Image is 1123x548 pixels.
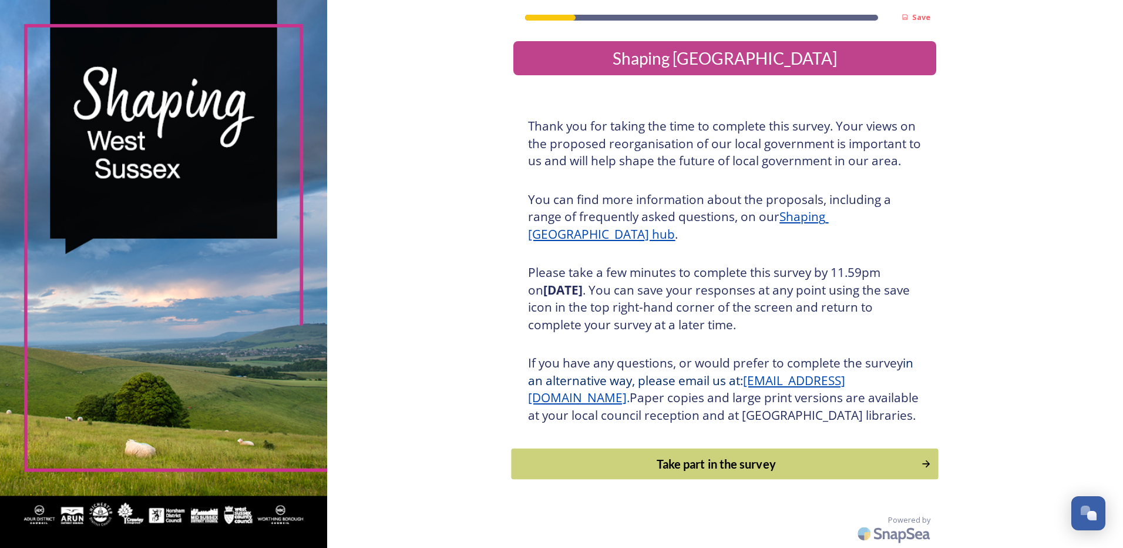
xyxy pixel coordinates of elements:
img: SnapSea Logo [854,520,936,547]
div: Shaping [GEOGRAPHIC_DATA] [518,46,932,71]
strong: [DATE] [543,282,583,298]
span: in an alternative way, please email us at: [528,355,916,389]
span: Powered by [888,514,930,526]
strong: Save [912,12,930,22]
div: Take part in the survey [518,455,915,473]
a: Shaping [GEOGRAPHIC_DATA] hub [528,208,828,242]
h3: Thank you for taking the time to complete this survey. Your views on the proposed reorganisation ... [528,118,922,170]
h3: You can find more information about the proposals, including a range of frequently asked question... [528,191,922,243]
span: . [627,389,630,406]
h3: If you have any questions, or would prefer to complete the survey Paper copies and large print ve... [528,355,922,424]
a: [EMAIL_ADDRESS][DOMAIN_NAME] [528,372,845,406]
button: Continue [512,449,939,480]
button: Open Chat [1071,496,1105,530]
h3: Please take a few minutes to complete this survey by 11.59pm on . You can save your responses at ... [528,264,922,333]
